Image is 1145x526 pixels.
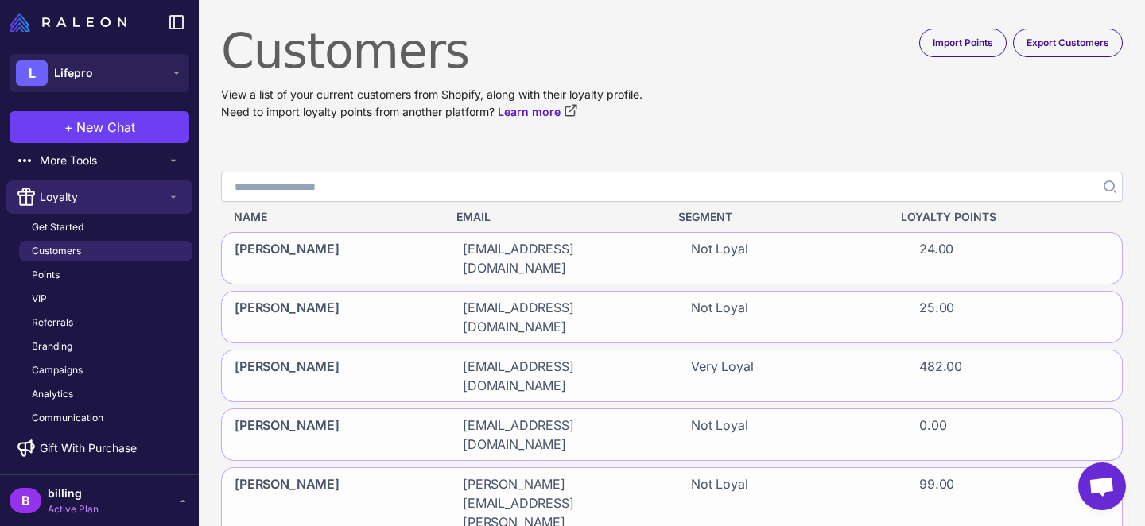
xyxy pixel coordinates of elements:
div: [PERSON_NAME][EMAIL_ADDRESS][DOMAIN_NAME]Very Loyal482.00 [221,350,1123,402]
span: [EMAIL_ADDRESS][DOMAIN_NAME] [463,298,653,336]
button: Search [1094,172,1123,202]
a: Gift With Purchase [6,431,192,465]
div: Open chat [1078,462,1126,510]
span: Not Loyal [691,416,748,454]
a: VIP [19,288,192,309]
div: B [10,488,41,513]
span: [EMAIL_ADDRESS][DOMAIN_NAME] [463,416,653,454]
h1: Customers [221,22,1123,79]
a: Customers [19,241,192,261]
p: Need to import loyalty points from another platform? [221,103,1123,121]
span: [PERSON_NAME] [235,357,340,395]
a: Analytics [19,384,192,404]
span: Analytics [32,387,73,401]
div: L [16,60,48,86]
div: [PERSON_NAME][EMAIL_ADDRESS][DOMAIN_NAME]Not Loyal0.00 [221,408,1123,461]
a: Raleon Logo [10,13,133,32]
span: VIP [32,292,47,306]
p: View a list of your current customers from Shopify, along with their loyalty profile. [221,86,1123,103]
div: [PERSON_NAME][EMAIL_ADDRESS][DOMAIN_NAME]Not Loyal25.00 [221,291,1123,343]
span: Points [32,268,60,282]
a: Referrals [19,312,192,333]
a: Branding [19,336,192,357]
span: [EMAIL_ADDRESS][DOMAIN_NAME] [463,357,653,395]
a: Learn more [498,103,578,121]
span: Active Plan [48,502,99,516]
span: 25.00 [919,298,954,336]
span: Customers [32,244,81,258]
span: Communication [32,411,103,425]
div: [PERSON_NAME][EMAIL_ADDRESS][DOMAIN_NAME]Not Loyal24.00 [221,232,1123,284]
span: More Tools [40,152,167,169]
span: [PERSON_NAME] [235,298,340,336]
span: [EMAIL_ADDRESS][DOMAIN_NAME] [463,239,653,277]
span: [PERSON_NAME] [235,239,340,277]
span: Very Loyal [691,357,753,395]
span: Branding [32,339,72,354]
span: 0.00 [919,416,946,454]
img: Raleon Logo [10,13,126,32]
span: Campaigns [32,363,83,377]
span: Referrals [32,315,73,330]
span: Export Customers [1027,36,1109,50]
span: Import Points [933,36,993,50]
span: Not Loyal [691,298,748,336]
span: Lifepro [54,64,93,82]
span: 24.00 [919,239,953,277]
span: [PERSON_NAME] [235,416,340,454]
span: billing [48,485,99,502]
button: LLifepro [10,54,189,92]
span: Name [234,208,267,226]
a: Get Started [19,217,192,238]
a: Communication [19,408,192,428]
span: Get Started [32,220,83,234]
span: 482.00 [919,357,962,395]
span: New Chat [76,118,135,137]
span: + [64,118,73,137]
button: +New Chat [10,111,189,143]
span: Loyalty [40,188,167,206]
span: Not Loyal [691,239,748,277]
a: Campaigns [19,360,192,381]
a: Points [19,265,192,285]
span: Loyalty Points [901,208,996,226]
span: Gift With Purchase [40,439,137,457]
span: Segment [678,208,732,226]
span: Email [456,208,491,226]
